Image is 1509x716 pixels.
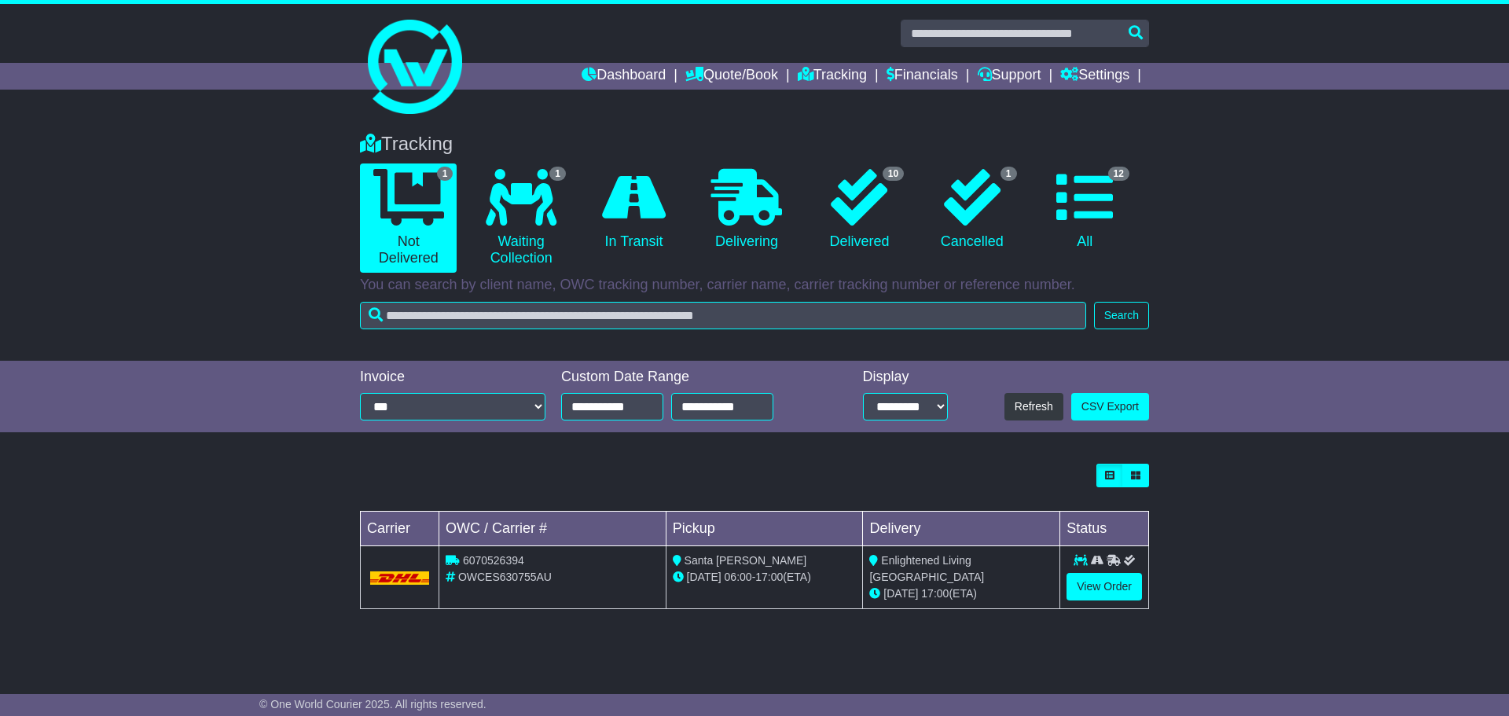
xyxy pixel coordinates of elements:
span: 06:00 [725,571,752,583]
a: 10 Delivered [811,163,908,256]
div: (ETA) [869,586,1053,602]
span: [DATE] [687,571,721,583]
button: Search [1094,302,1149,329]
a: 12 All [1037,163,1133,256]
span: OWCES630755AU [458,571,552,583]
div: Tracking [352,133,1157,156]
a: Support [978,63,1041,90]
a: Delivering [698,163,795,256]
div: - (ETA) [673,569,857,586]
a: 1 Not Delivered [360,163,457,273]
a: 1 Cancelled [923,163,1020,256]
span: Santa [PERSON_NAME] [685,554,807,567]
span: Enlightened Living [GEOGRAPHIC_DATA] [869,554,984,583]
a: CSV Export [1071,393,1149,420]
a: View Order [1067,573,1142,600]
td: Delivery [863,512,1060,546]
p: You can search by client name, OWC tracking number, carrier name, carrier tracking number or refe... [360,277,1149,294]
span: © One World Courier 2025. All rights reserved. [259,698,486,710]
span: 1 [1000,167,1017,181]
a: Tracking [798,63,867,90]
td: Status [1060,512,1149,546]
img: DHL.png [370,571,429,584]
span: 12 [1108,167,1129,181]
div: Custom Date Range [561,369,813,386]
a: Financials [887,63,958,90]
a: 1 Waiting Collection [472,163,569,273]
td: OWC / Carrier # [439,512,666,546]
span: 1 [549,167,566,181]
a: Settings [1060,63,1129,90]
span: 17:00 [755,571,783,583]
span: 17:00 [921,587,949,600]
div: Display [863,369,948,386]
span: 1 [437,167,453,181]
a: In Transit [586,163,682,256]
span: 6070526394 [463,554,524,567]
button: Refresh [1004,393,1063,420]
a: Dashboard [582,63,666,90]
td: Carrier [361,512,439,546]
td: Pickup [666,512,863,546]
a: Quote/Book [685,63,778,90]
span: 10 [883,167,904,181]
div: Invoice [360,369,545,386]
span: [DATE] [883,587,918,600]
